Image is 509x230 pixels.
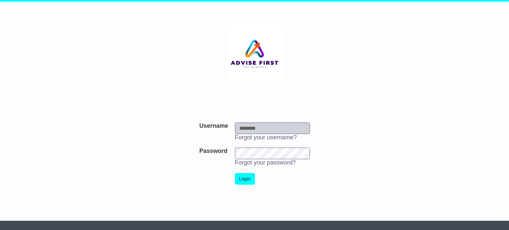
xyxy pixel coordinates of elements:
[199,148,227,155] label: Password
[235,159,296,166] a: Forgot your password?
[199,122,228,130] label: Username
[235,134,297,141] a: Forgot your username?
[235,173,255,185] button: Login
[226,24,283,81] img: Aspera Group Pty Ltd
